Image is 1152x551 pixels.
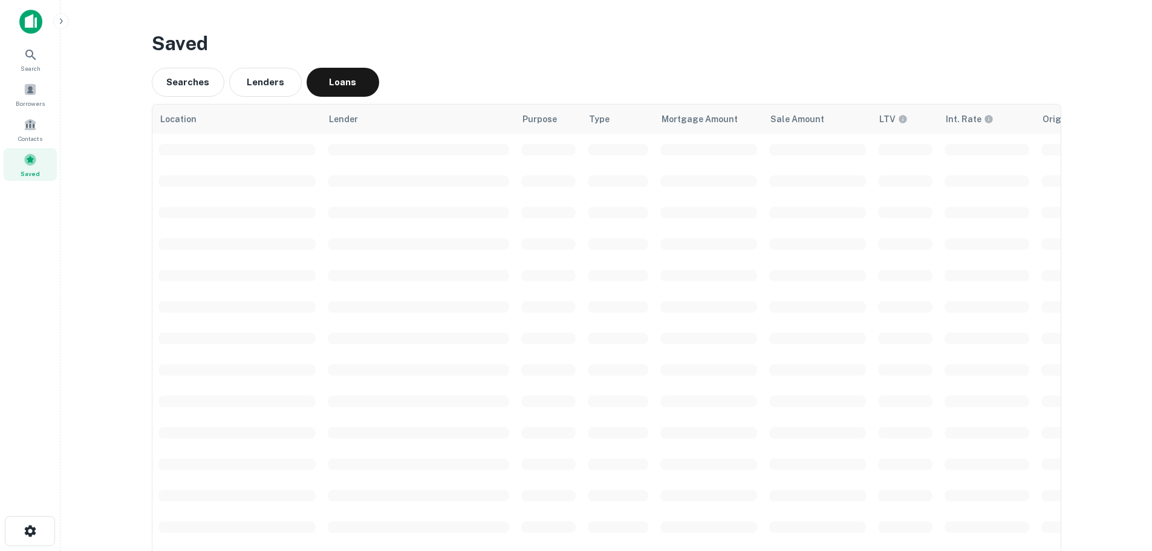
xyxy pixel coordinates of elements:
[1092,454,1152,512] iframe: Chat Widget
[21,64,41,73] span: Search
[152,68,224,97] button: Searches
[18,134,42,143] span: Contacts
[16,99,45,108] span: Borrowers
[522,112,557,126] span: Purpose
[229,68,302,97] button: Lenders
[515,105,582,134] th: Purpose
[322,105,515,134] th: Lender
[4,43,57,76] a: Search
[654,105,763,134] th: Mortgage Amount
[763,105,872,134] th: Sale Amount
[946,112,981,126] h6: Int. Rate
[582,105,654,134] th: Type
[152,105,322,134] th: Location
[4,78,57,111] a: Borrowers
[4,148,57,181] a: Saved
[329,112,358,126] span: Lender
[307,68,379,97] button: Loans
[589,112,610,126] span: Type
[152,29,1061,58] h3: Saved
[872,105,939,134] th: LTVs displayed on the website are for informational purposes only and may be reported incorrectly...
[21,169,40,178] span: Saved
[946,112,994,126] div: The interest rates displayed on the website are for informational purposes only and may be report...
[19,10,42,34] img: capitalize-icon.png
[879,112,896,126] h6: LTV
[160,112,197,126] span: Location
[770,112,824,126] span: Sale Amount
[939,105,1035,134] th: The interest rates displayed on the website are for informational purposes only and may be report...
[662,112,738,126] span: Mortgage Amount
[879,112,908,126] div: LTVs displayed on the website are for informational purposes only and may be reported incorrectly...
[4,113,57,146] a: Contacts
